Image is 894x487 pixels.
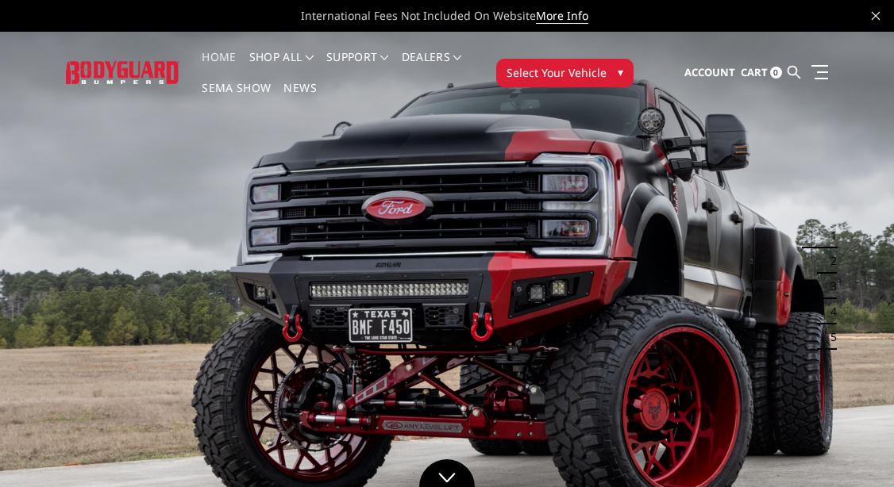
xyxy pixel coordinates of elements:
[507,64,607,81] span: Select Your Vehicle
[419,459,475,487] a: Click to Down
[741,65,768,79] span: Cart
[684,65,735,79] span: Account
[283,82,316,113] a: News
[684,52,735,94] a: Account
[496,59,634,87] button: Select Your Vehicle
[821,248,837,274] button: 2 of 5
[326,52,389,82] a: Support
[66,61,179,83] img: BODYGUARD BUMPERS
[770,67,782,79] span: 0
[821,299,837,324] button: 4 of 5
[821,274,837,299] button: 3 of 5
[741,52,782,94] a: Cart 0
[821,223,837,248] button: 1 of 5
[821,324,837,350] button: 5 of 5
[202,82,271,113] a: SEMA Show
[249,52,314,82] a: shop all
[402,52,462,82] a: Dealers
[618,63,623,80] span: ▾
[536,8,588,24] a: More Info
[202,52,236,82] a: Home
